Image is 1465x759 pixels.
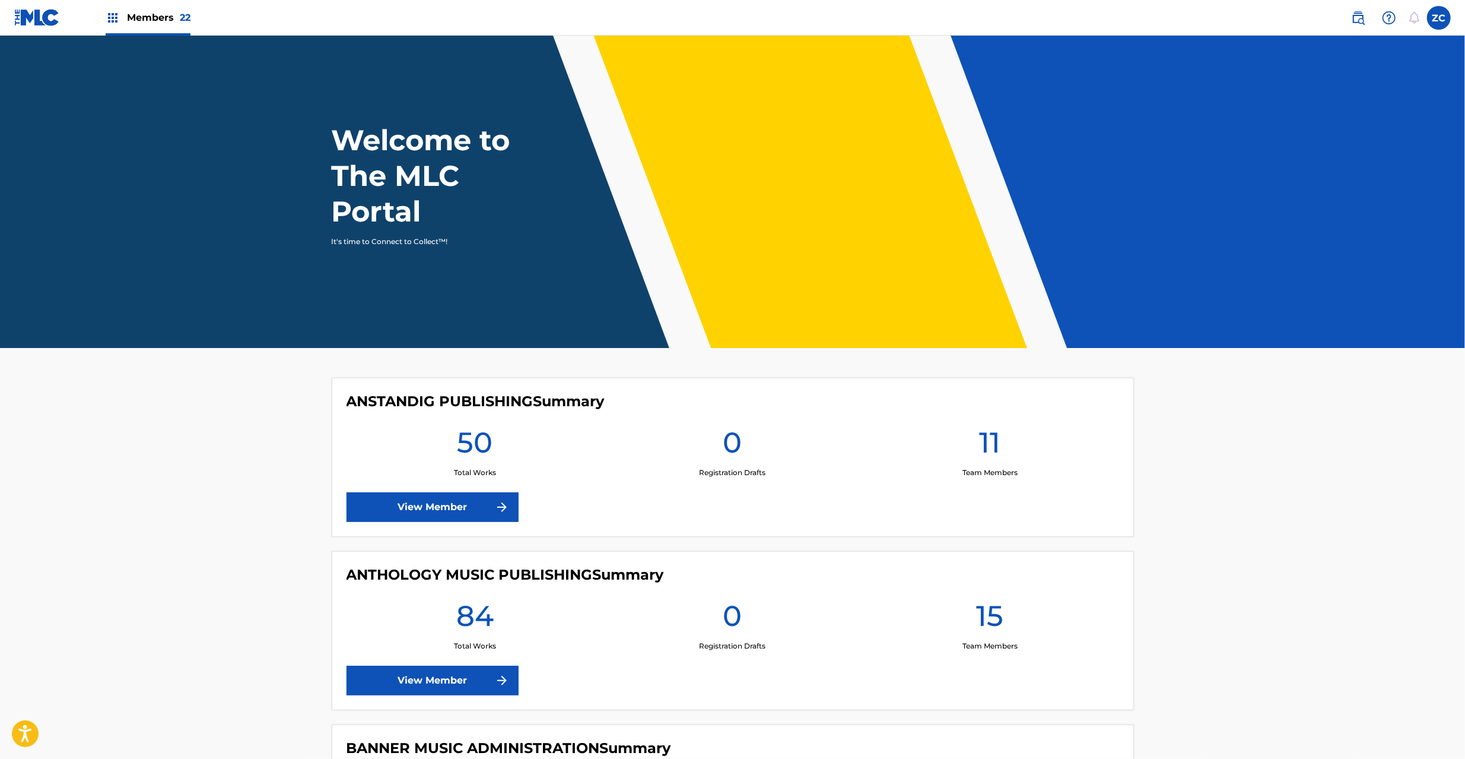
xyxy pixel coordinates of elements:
[14,9,60,26] img: MLC Logo
[962,467,1018,478] p: Team Members
[495,673,509,688] img: f7272a7cc735f4ea7f67.svg
[454,641,496,652] p: Total Works
[1382,11,1396,25] img: help
[976,598,1003,641] h1: 15
[699,641,765,652] p: Registration Drafts
[106,11,120,25] img: Top Rightsholders
[180,12,190,23] span: 22
[1406,702,1465,759] iframe: Chat Widget
[457,425,492,467] h1: 50
[347,666,519,695] a: View Member
[1377,6,1401,30] div: Help
[1408,12,1420,24] div: Notifications
[456,598,494,641] h1: 84
[347,566,664,584] h4: ANTHOLOGY MUSIC PUBLISHING
[1351,11,1365,25] img: search
[962,641,1018,652] p: Team Members
[332,236,538,247] p: It's time to Connect to Collect™!
[1427,6,1451,30] div: User Menu
[454,467,496,478] p: Total Works
[979,425,1000,467] h1: 11
[723,425,742,467] h1: 0
[127,11,190,24] span: Members
[699,467,765,478] p: Registration Drafts
[1346,6,1370,30] a: Public Search
[332,122,554,229] h1: Welcome to The MLC Portal
[347,492,519,522] a: View Member
[347,393,605,410] h4: ANSTANDIG PUBLISHING
[723,598,742,641] h1: 0
[495,500,509,514] img: f7272a7cc735f4ea7f67.svg
[347,739,671,757] h4: BANNER MUSIC ADMINISTRATION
